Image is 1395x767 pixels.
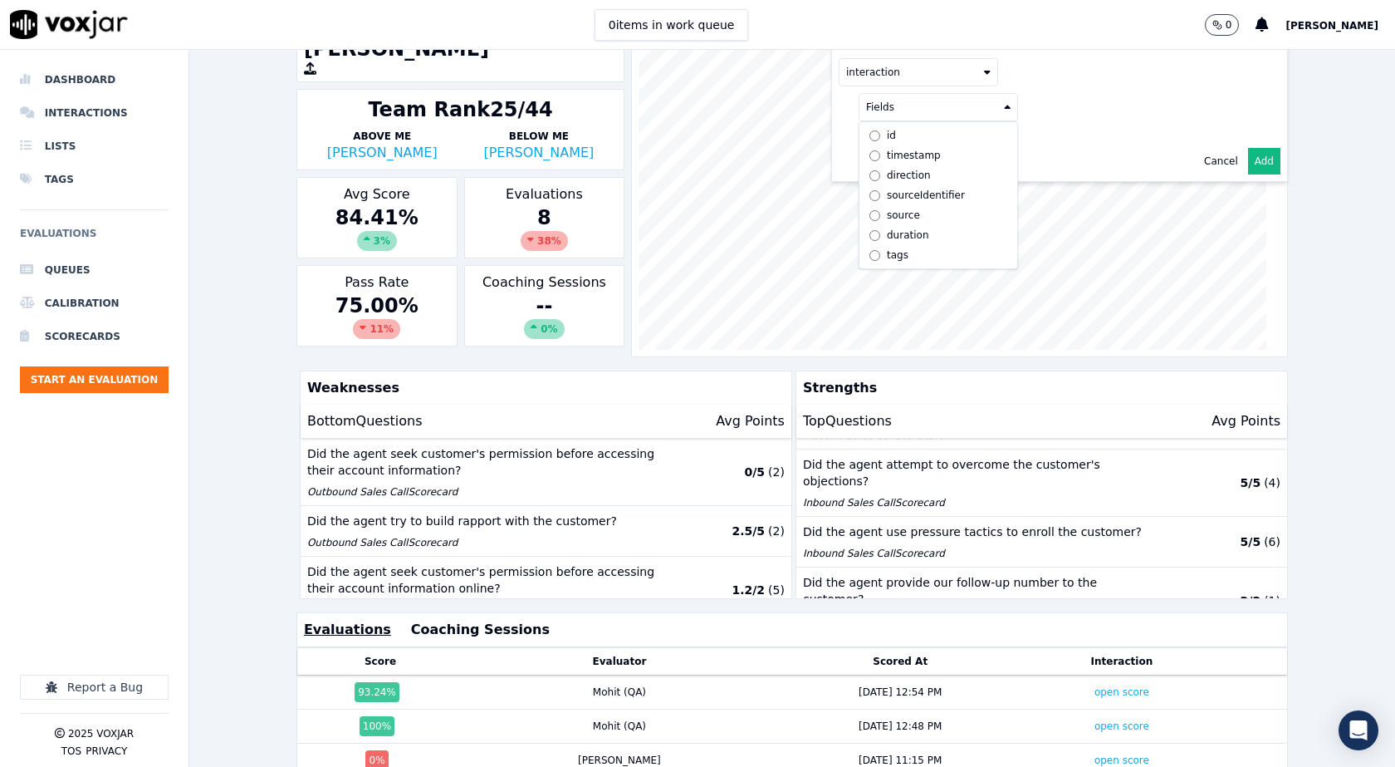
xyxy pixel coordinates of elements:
[1285,20,1378,32] span: [PERSON_NAME]
[593,720,646,733] div: Mohit (QA)
[859,754,942,767] div: [DATE] 11:15 PM
[859,720,942,733] div: [DATE] 12:48 PM
[1285,15,1395,35] button: [PERSON_NAME]
[803,496,1161,509] p: Inbound Sales Call Scorecard
[307,411,423,431] p: Bottom Questions
[732,582,765,598] p: 1.2 / 2
[307,485,665,499] p: Outbound Sales Call Scorecard
[296,177,458,258] div: Avg Score
[1094,755,1149,766] a: open score
[464,177,625,258] div: Evaluations
[521,231,568,251] div: 38 %
[301,557,791,624] button: Did the agent seek customer's permission before accessing their account information online? Inbou...
[461,130,618,143] p: Below Me
[307,513,665,529] p: Did the agent try to build rapport with the customer?
[887,129,896,142] div: id
[353,319,400,339] div: 11 %
[595,9,749,41] button: 0items in work queue
[803,411,892,431] p: Top Questions
[859,686,942,699] div: [DATE] 12:54 PM
[1211,411,1280,431] p: Avg Points
[86,745,127,758] button: Privacy
[873,655,928,668] button: Scored At
[1264,474,1280,491] p: ( 4 )
[869,250,880,261] input: tags
[593,655,647,668] button: Evaluator
[327,145,438,160] a: [PERSON_NAME]
[307,445,665,479] p: Did the agent seek customer's permission before accessing their account information?
[1241,474,1261,491] p: 5 / 5
[355,682,399,702] div: 93.24 %
[368,96,552,123] div: Team Rank 25/44
[20,675,169,700] button: Report a Bug
[61,745,81,758] button: TOS
[524,319,564,339] div: 0%
[1094,686,1149,698] a: open score
[20,224,169,253] h6: Evaluations
[365,655,396,668] button: Score
[20,130,169,163] a: Lists
[744,464,765,480] p: 0 / 5
[20,163,169,196] a: Tags
[869,210,880,221] input: source
[301,506,791,557] button: Did the agent try to build rapport with the customer? Outbound Sales CallScorecard 2.5/5 (2)
[1241,533,1261,550] p: 5 / 5
[307,536,665,549] p: Outbound Sales Call Scorecard
[304,293,450,339] div: 75.00 %
[869,190,880,201] input: sourceIdentifier
[296,265,458,347] div: Pass Rate
[1094,720,1149,732] a: open score
[304,204,450,251] div: 84.41 %
[887,229,929,242] div: duration
[869,150,880,161] input: timestamp
[887,209,920,222] div: source
[10,10,128,39] img: voxjar logo
[578,754,661,767] div: [PERSON_NAME]
[887,149,941,162] div: timestamp
[859,93,1018,121] button: Fields
[1091,655,1153,668] button: Interaction
[803,524,1161,540] p: Did the agent use pressure tactics to enroll the customer?
[20,366,169,393] button: Start an Evaluation
[307,563,665,597] p: Did the agent seek customer's permission before accessing their account information online?
[472,293,618,339] div: --
[20,320,169,353] a: Scorecards
[803,574,1161,607] p: Did the agent provide our follow-up number to the customer?
[1248,148,1280,175] button: Add
[1339,710,1378,750] div: Open Intercom Messenger
[1205,14,1240,36] button: 0
[1226,18,1232,32] p: 0
[768,582,785,598] p: ( 5 )
[20,253,169,287] a: Queues
[304,620,391,640] button: Evaluations
[301,371,785,405] p: Weaknesses
[1264,533,1280,550] p: ( 6 )
[20,63,169,96] li: Dashboard
[68,727,134,740] p: 2025 Voxjar
[796,371,1280,405] p: Strengths
[301,439,791,506] button: Did the agent seek customer's permission before accessing their account information? Outbound Sal...
[716,411,785,431] p: Avg Points
[1264,592,1280,609] p: ( 1 )
[483,145,594,160] a: [PERSON_NAME]
[20,287,169,320] a: Calibration
[593,686,646,699] div: Mohit (QA)
[887,169,931,182] div: direction
[1205,14,1256,36] button: 0
[768,523,785,539] p: ( 2 )
[20,96,169,130] a: Interactions
[796,568,1287,635] button: Did the agent provide our follow-up number to the customer? Outbound Sales CallScorecard 2/2 (1)
[796,450,1287,517] button: Did the agent attempt to overcome the customer's objections? Inbound Sales CallScorecard 5/5 (4)
[869,130,880,141] input: id
[869,170,880,181] input: direction
[803,456,1161,489] p: Did the agent attempt to overcome the customer's objections?
[360,716,394,736] div: 100 %
[1241,592,1261,609] p: 2 / 2
[464,265,625,347] div: Coaching Sessions
[472,204,618,251] div: 8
